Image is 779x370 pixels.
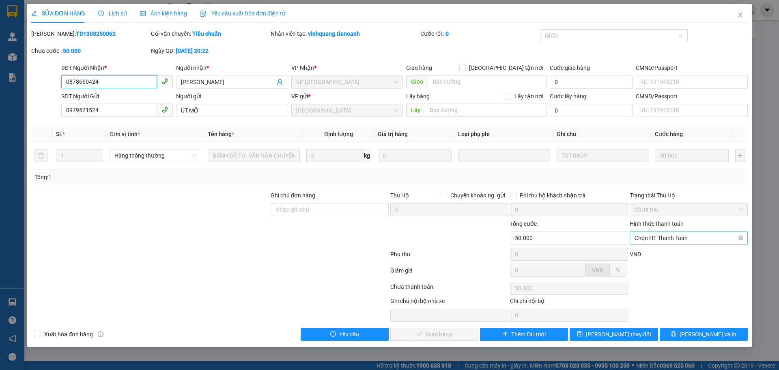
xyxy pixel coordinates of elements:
span: SỬA ĐƠN HÀNG [31,10,85,17]
span: [GEOGRAPHIC_DATA] tận nơi [466,63,547,72]
span: clock-circle [98,11,104,16]
span: picture [140,11,146,16]
span: Đơn vị tính [110,131,140,137]
button: checkGiao hàng [390,328,478,341]
input: Ghi chú đơn hàng [271,203,389,216]
span: edit [31,11,37,16]
span: Xuất hóa đơn hàng [41,330,96,339]
div: CMND/Passport [636,92,747,101]
button: printer[PERSON_NAME] và In [660,328,748,341]
span: Ảnh kiện hàng [140,10,187,17]
input: Dọc đường [425,104,547,117]
span: SL [56,131,62,137]
div: SĐT Người Nhận [61,63,173,72]
span: plus [502,331,508,338]
span: [PERSON_NAME] và In [680,330,736,339]
span: Cước hàng [655,131,683,137]
div: [PERSON_NAME]: [31,29,149,38]
div: Người nhận [176,63,288,72]
span: Giao [406,75,428,88]
input: Dọc đường [428,75,547,88]
span: VP Nhận [291,65,314,71]
span: Chọn HT Thanh Toán [635,232,743,244]
span: Phí thu hộ khách nhận trả [516,191,589,200]
span: Thu Hộ [390,192,409,199]
input: VD: Bàn, Ghế [208,149,299,162]
button: Close [729,4,752,27]
span: Thủ Đức [296,104,398,117]
span: Lấy [406,104,425,117]
input: 0 [378,149,452,162]
div: Nhân viên tạo: [271,29,419,38]
span: phone [161,106,168,113]
span: Định lượng [324,131,353,137]
label: Cước giao hàng [550,65,590,71]
div: Chưa cước : [31,46,149,55]
button: exclamation-circleYêu cầu [301,328,389,341]
b: 0 [445,30,449,37]
div: Trạng thái Thu Hộ [630,191,748,200]
input: Cước lấy hàng [550,104,633,117]
b: 50.000 [63,48,81,54]
span: close [737,12,744,18]
span: [PERSON_NAME] thay đổi [586,330,651,339]
span: Lấy tận nơi [511,92,547,101]
label: Hình thức thanh toán [630,221,684,227]
input: 0 [655,149,729,162]
span: user-add [277,79,283,85]
span: save [577,331,583,338]
span: Chuyển khoản ng. gửi [447,191,508,200]
span: printer [671,331,676,338]
span: VP Đà Lạt [296,76,398,88]
span: Tên hàng [208,131,234,137]
div: Giảm giá [389,266,509,280]
span: VND [592,267,603,273]
span: Yêu cầu xuất hóa đơn điện tử [200,10,286,17]
label: Cước lấy hàng [550,93,586,100]
span: Hàng thông thường [114,149,196,162]
div: SĐT Người Gửi [61,92,173,101]
span: Giá trị hàng [378,131,408,137]
b: TD1308250062 [76,30,116,37]
button: delete [34,149,47,162]
span: Lịch sử [98,10,127,17]
span: VND [630,251,641,257]
div: Người gửi [176,92,288,101]
div: Phụ thu [389,250,509,264]
div: Ngày GD: [151,46,269,55]
span: kg [363,149,371,162]
b: [DATE] 20:22 [176,48,209,54]
span: close-circle [738,236,743,240]
div: Chưa thanh toán [389,282,509,296]
span: Yêu cầu [339,330,359,339]
input: Cước giao hàng [550,76,633,89]
div: CMND/Passport [636,63,747,72]
div: VP gửi [291,92,403,101]
div: Chi phí nội bộ [510,296,628,309]
div: Ghi chú nội bộ nhà xe [390,296,508,309]
b: Tiêu chuẩn [192,30,221,37]
div: Tổng: 1 [34,173,301,182]
span: info-circle [98,331,103,337]
button: plus [735,149,744,162]
span: exclamation-circle [330,331,336,338]
label: Ghi chú đơn hàng [271,192,315,199]
span: Thêm ĐH mới [511,330,546,339]
input: Ghi Chú [557,149,648,162]
span: Tổng cước [510,221,537,227]
b: vinhquang.tienoanh [308,30,360,37]
span: % [616,267,620,273]
div: Gói vận chuyển: [151,29,269,38]
th: Ghi chú [553,126,652,142]
span: phone [161,78,168,84]
div: Cước rồi : [420,29,538,38]
button: save[PERSON_NAME] thay đổi [570,328,658,341]
button: plusThêm ĐH mới [480,328,568,341]
span: Giao hàng [406,65,432,71]
th: Loại phụ phí [455,126,553,142]
span: Chưa thu [635,203,743,216]
img: icon [200,11,207,17]
span: Lấy hàng [406,93,430,100]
